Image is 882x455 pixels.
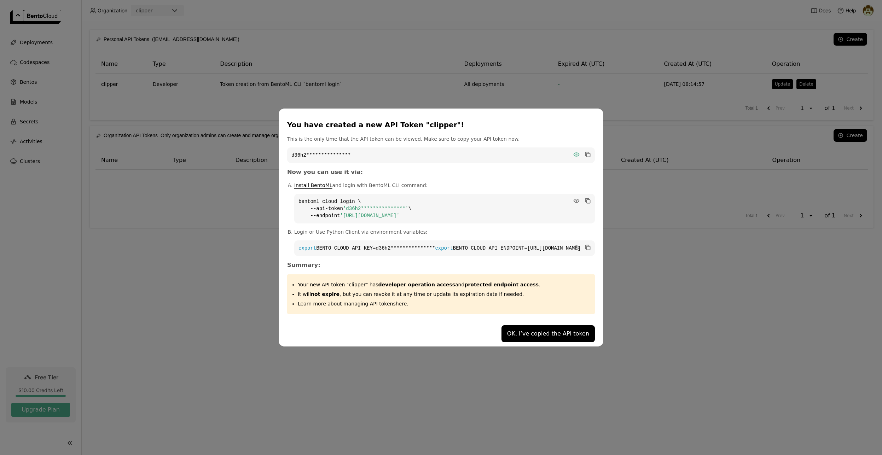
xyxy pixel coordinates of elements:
strong: not expire [311,291,340,297]
p: and login with BentoML CLI command: [294,182,595,189]
div: You have created a new API Token "clipper"! [287,120,592,130]
span: export [435,245,453,251]
span: '[URL][DOMAIN_NAME]' [340,213,400,218]
button: OK, I’ve copied the API token [501,325,595,342]
code: bentoml cloud login \ --api-token \ --endpoint [294,194,595,223]
span: export [298,245,316,251]
div: dialog [279,109,603,347]
p: Login or Use Python Client via environment variables: [294,228,595,235]
p: Your new API token "clipper" has . [298,281,590,288]
p: This is the only time that the API token can be viewed. Make sure to copy your API token now. [287,135,595,142]
h3: Now you can use it via: [287,169,595,176]
span: and [378,282,539,287]
a: here [396,301,407,307]
a: Install BentoML [294,182,332,188]
code: BENTO_CLOUD_API_KEY=d36h2*************** BENTO_CLOUD_API_ENDPOINT=[URL][DOMAIN_NAME] [294,240,595,256]
strong: protected endpoint access [464,282,539,287]
p: Learn more about managing API tokens . [298,300,590,307]
p: It will , but you can revoke it at any time or update its expiration date if needed. [298,291,590,298]
h3: Summary: [287,262,595,269]
strong: developer operation access [378,282,455,287]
